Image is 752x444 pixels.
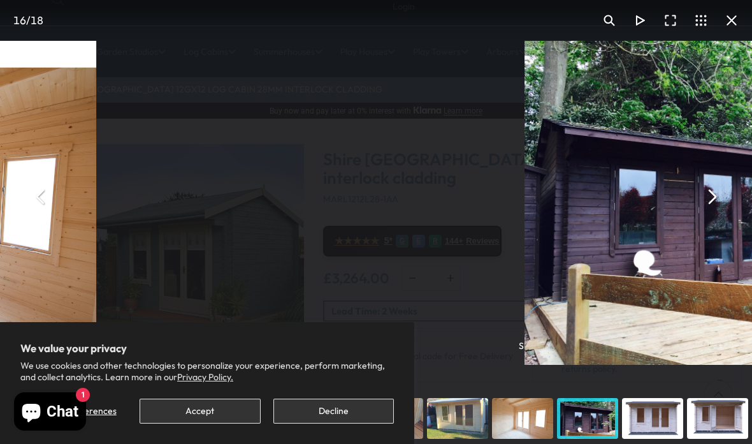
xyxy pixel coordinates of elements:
[696,181,727,212] button: Next
[31,13,43,27] span: 18
[25,181,56,212] button: Previous
[716,5,747,36] button: Close
[177,371,233,383] a: Privacy Policy.
[5,5,51,36] div: /
[20,343,394,354] h2: We value your privacy
[13,13,26,27] span: 16
[20,360,394,383] p: We use cookies and other technologies to personalize your experience, perform marketing, and coll...
[594,5,625,36] button: Toggle zoom level
[140,399,260,424] button: Accept
[10,392,90,434] inbox-online-store-chat: Shopify online store chat
[686,5,716,36] button: Toggle thumbnails
[273,399,394,424] button: Decline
